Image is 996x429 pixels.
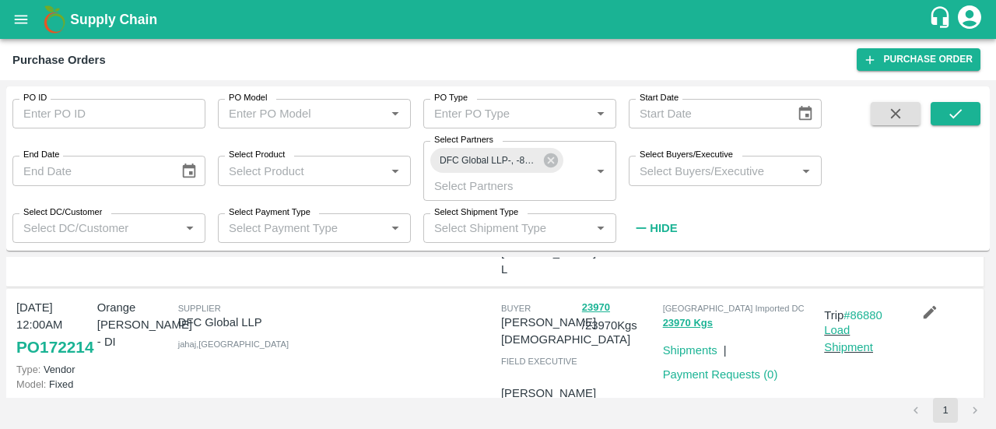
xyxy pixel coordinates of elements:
nav: pagination navigation [901,398,990,423]
button: page 1 [933,398,958,423]
button: Open [591,104,611,124]
p: Trip [824,307,899,324]
p: Vendor [16,362,91,377]
label: Select Payment Type [229,206,310,219]
label: PO ID [23,92,47,104]
button: 23970 Kgs [663,315,713,332]
input: Select Partners [428,175,566,195]
p: [PERSON_NAME] L [501,385,596,420]
input: Select Payment Type [223,218,360,238]
b: Supply Chain [70,12,157,27]
label: Select DC/Customer [23,206,102,219]
button: Open [591,161,611,181]
button: 23970 [582,299,610,317]
button: Open [591,218,611,238]
span: Type: [16,364,40,375]
div: | [717,336,727,359]
img: logo [39,4,70,35]
span: Supplier [178,304,221,313]
label: Select Partners [434,134,493,146]
div: account of current user [956,3,984,36]
a: #86880 [843,309,882,322]
div: DFC Global LLP-, -8056805889 [430,148,563,173]
button: Open [385,161,405,181]
span: Model: [16,378,46,390]
p: DFC Global LLP [178,314,334,331]
p: [PERSON_NAME][DEMOGRAPHIC_DATA] [501,314,630,349]
label: Select Product [229,149,285,161]
input: Enter PO Type [428,104,566,124]
span: DFC Global LLP-, -8056805889 [430,153,547,169]
input: Select DC/Customer [17,218,175,238]
input: Select Product [223,160,381,181]
label: Select Shipment Type [434,206,518,219]
span: jahaj , [GEOGRAPHIC_DATA] [178,339,289,349]
strong: Hide [650,222,677,234]
label: Select Buyers/Executive [640,149,733,161]
button: Open [180,218,200,238]
a: PO172214 [16,333,93,361]
label: PO Model [229,92,268,104]
div: customer-support [928,5,956,33]
p: Orange [PERSON_NAME] - DI [97,299,172,351]
button: Choose date [791,99,820,128]
input: Select Buyers/Executive [633,160,791,181]
a: Supply Chain [70,9,928,30]
p: Fixed [16,377,91,392]
input: Select Shipment Type [428,218,586,238]
input: Start Date [629,99,784,128]
a: Payment Requests (0) [663,368,778,381]
button: Choose date [174,156,204,186]
p: / 23970 Kgs [582,299,657,335]
span: buyer [501,304,531,313]
button: Open [796,161,816,181]
input: Enter PO ID [12,99,205,128]
div: Purchase Orders [12,50,106,70]
span: field executive [501,357,577,366]
a: Purchase Order [857,48,980,71]
button: open drawer [3,2,39,37]
a: Load Shipment [824,324,873,353]
label: End Date [23,149,59,161]
input: Enter PO Model [223,104,360,124]
p: [DATE] 12:00AM [16,299,91,334]
button: Open [385,218,405,238]
span: [GEOGRAPHIC_DATA] Imported DC [663,304,805,313]
p: [PERSON_NAME] L [501,244,596,279]
label: PO Type [434,92,468,104]
input: End Date [12,156,168,185]
button: Hide [629,215,682,241]
label: Start Date [640,92,679,104]
button: Open [385,104,405,124]
a: Shipments [663,344,717,357]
